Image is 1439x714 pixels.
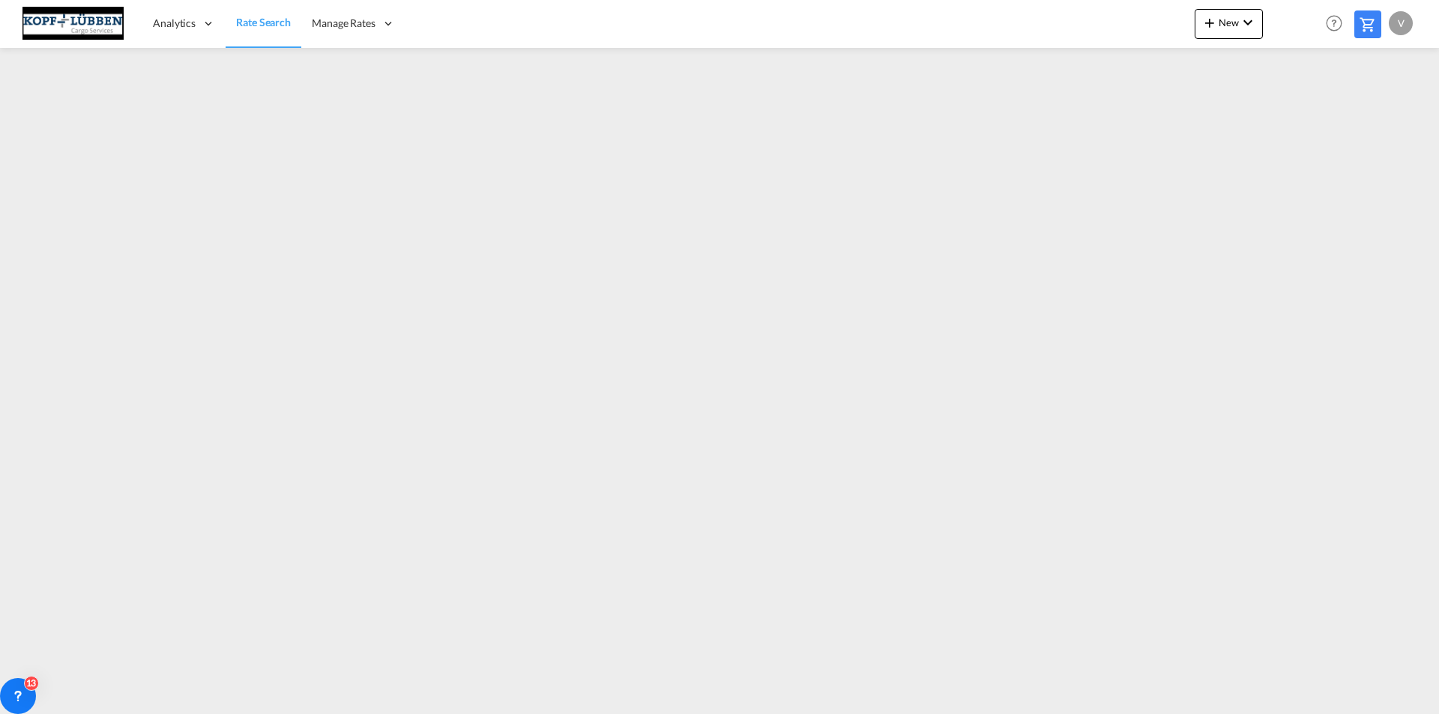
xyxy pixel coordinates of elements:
[312,16,375,31] span: Manage Rates
[1321,10,1354,37] div: Help
[1201,16,1257,28] span: New
[1321,10,1347,36] span: Help
[1389,11,1413,35] div: v
[153,16,196,31] span: Analytics
[1201,13,1219,31] md-icon: icon-plus 400-fg
[22,7,124,40] img: 25cf3bb0aafc11ee9c4fdbd399af7748.JPG
[1239,13,1257,31] md-icon: icon-chevron-down
[236,16,291,28] span: Rate Search
[1195,9,1263,39] button: icon-plus 400-fgNewicon-chevron-down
